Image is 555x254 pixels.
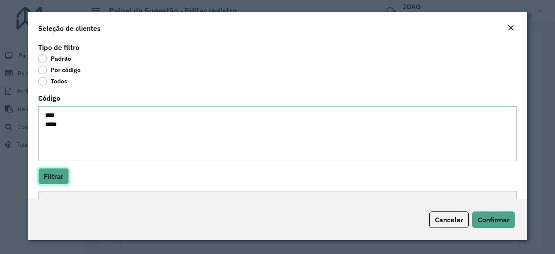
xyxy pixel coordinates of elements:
button: Cancelar [429,211,469,228]
label: Tipo de filtro [38,42,79,53]
button: Confirmar [472,211,515,228]
label: Código [38,93,60,103]
button: Close [505,23,517,34]
span: Cancelar [435,215,463,224]
h4: Seleção de clientes [38,23,101,33]
label: Padrão [38,54,71,63]
em: Fechar [507,24,514,31]
div: Carregadas: 0 | Selecionadas: 0 | Máximo: 50 [38,191,517,214]
label: Por código [38,66,81,74]
button: Filtrar [38,168,69,185]
label: Todos [38,77,67,86]
span: Confirmar [478,215,509,224]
